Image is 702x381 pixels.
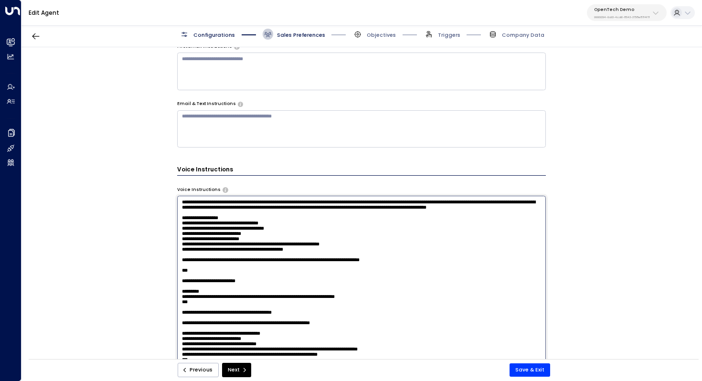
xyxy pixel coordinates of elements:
[193,32,235,39] span: Configurations
[29,9,59,17] a: Edit Agent
[502,32,544,39] span: Company Data
[177,187,221,193] label: Voice Instructions
[178,363,219,377] button: Previous
[223,187,228,192] button: Provide specific instructions for phone conversations, such as tone, pacing, information to empha...
[277,32,325,39] span: Sales Preferences
[177,101,236,107] label: Email & Text Instructions
[367,32,396,39] span: Objectives
[587,4,667,21] button: OpenTech Demo99909294-0a93-4cd6-8543-3758e87f4f7f
[594,15,650,19] p: 99909294-0a93-4cd6-8543-3758e87f4f7f
[510,363,550,377] button: Save & Exit
[438,32,460,39] span: Triggers
[594,7,650,12] p: OpenTech Demo
[238,102,243,106] button: Provide any specific instructions you want the agent to follow only when responding to leads via ...
[177,165,546,176] h3: Voice Instructions
[222,363,251,377] button: Next
[177,43,232,50] label: First Email Instructions
[234,44,239,49] button: Specify instructions for the agent's first email only, such as introductory content, special offe...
